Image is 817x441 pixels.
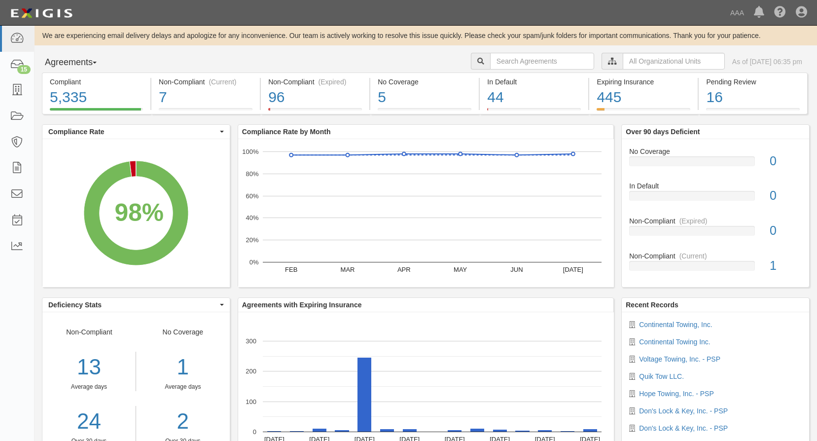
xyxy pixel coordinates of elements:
[490,53,594,70] input: Search Agreements
[378,87,471,108] div: 5
[762,257,809,275] div: 1
[639,424,728,432] a: Don's Lock & Key, Inc. - PSP
[639,338,710,346] a: Continental Towing Inc.
[42,298,230,312] button: Deficiency Stats
[622,216,809,226] div: Non-Compliant
[246,398,256,405] text: 100
[159,77,252,87] div: Non-Compliant (Current)
[629,147,802,182] a: No Coverage0
[246,170,258,178] text: 80%
[626,128,700,136] b: Over 90 days Deficient
[17,65,31,74] div: 15
[48,300,217,310] span: Deficiency Stats
[510,266,523,273] text: JUN
[42,125,230,139] button: Compliance Rate
[706,87,799,108] div: 16
[487,87,581,108] div: 44
[50,87,143,108] div: 5,335
[249,258,258,266] text: 0%
[246,367,256,375] text: 200
[209,77,236,87] div: (Current)
[48,127,217,137] span: Compliance Rate
[629,251,802,279] a: Non-Compliant(Current)1
[238,139,614,287] svg: A chart.
[35,31,817,40] div: We are experiencing email delivery delays and apologize for any inconvenience. Our team is active...
[629,216,802,251] a: Non-Compliant(Expired)0
[285,266,297,273] text: FEB
[268,77,362,87] div: Non-Compliant (Expired)
[242,301,362,309] b: Agreements with Expiring Insurance
[597,77,690,87] div: Expiring Insurance
[774,7,786,19] i: Help Center - Complianz
[378,77,471,87] div: No Coverage
[487,77,581,87] div: In Default
[626,301,678,309] b: Recent Records
[143,383,222,391] div: Average days
[115,195,164,230] div: 98%
[397,266,411,273] text: APR
[732,57,802,67] div: As of [DATE] 06:35 pm
[679,216,708,226] div: (Expired)
[639,355,720,363] a: Voltage Towing, Inc. - PSP
[679,251,707,261] div: (Current)
[319,77,347,87] div: (Expired)
[242,148,259,155] text: 100%
[246,214,258,221] text: 40%
[370,108,479,116] a: No Coverage5
[623,53,725,70] input: All Organizational Units
[563,266,583,273] text: [DATE]
[246,236,258,244] text: 20%
[622,251,809,261] div: Non-Compliant
[762,222,809,240] div: 0
[261,108,369,116] a: Non-Compliant(Expired)96
[725,3,749,23] a: AAA
[143,352,222,383] div: 1
[42,139,230,287] svg: A chart.
[159,87,252,108] div: 7
[762,187,809,205] div: 0
[597,87,690,108] div: 445
[268,87,362,108] div: 96
[622,147,809,156] div: No Coverage
[42,53,116,73] button: Agreements
[706,77,799,87] div: Pending Review
[42,383,136,391] div: Average days
[42,352,136,383] div: 13
[639,390,713,398] a: Hope Towing, Inc. - PSP
[699,108,807,116] a: Pending Review16
[622,181,809,191] div: In Default
[246,337,256,345] text: 300
[42,406,136,437] a: 24
[253,428,256,436] text: 0
[42,108,150,116] a: Compliant5,335
[151,108,260,116] a: Non-Compliant(Current)7
[639,372,684,380] a: Quik Tow LLC.
[589,108,698,116] a: Expiring Insurance445
[629,181,802,216] a: In Default0
[242,128,331,136] b: Compliance Rate by Month
[7,4,75,22] img: logo-5460c22ac91f19d4615b14bd174203de0afe785f0fc80cf4dbbc73dc1793850b.png
[246,192,258,199] text: 60%
[340,266,355,273] text: MAR
[480,108,588,116] a: In Default44
[762,152,809,170] div: 0
[454,266,467,273] text: MAY
[50,77,143,87] div: Compliant
[143,406,222,437] a: 2
[639,407,728,415] a: Don's Lock & Key, Inc. - PSP
[639,321,712,329] a: Continental Towing, Inc.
